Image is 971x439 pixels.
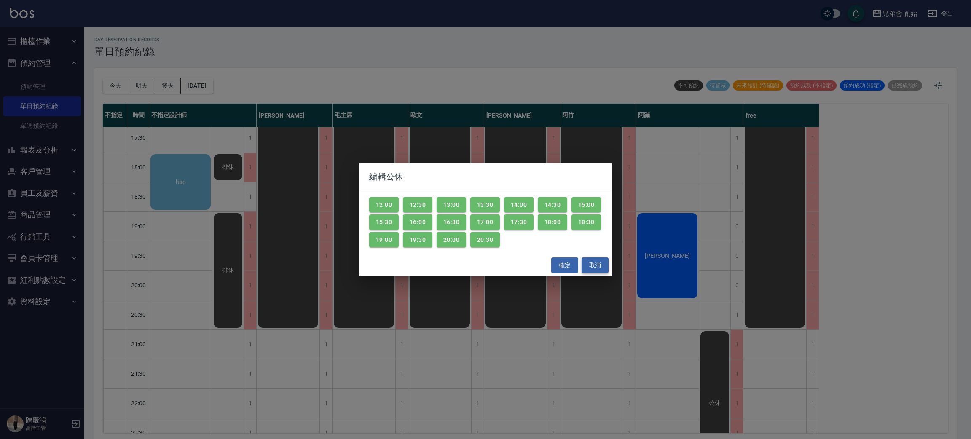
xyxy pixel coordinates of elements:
[551,257,578,273] button: 確定
[369,214,399,230] button: 15:30
[504,214,534,230] button: 17:30
[437,214,466,230] button: 16:30
[470,214,500,230] button: 17:00
[470,197,500,213] button: 13:30
[403,232,432,248] button: 19:30
[571,214,601,230] button: 18:30
[359,163,612,190] h2: 編輯公休
[504,197,534,213] button: 14:00
[538,197,567,213] button: 14:30
[403,197,432,213] button: 12:30
[538,214,567,230] button: 18:00
[369,232,399,248] button: 19:00
[403,214,432,230] button: 16:00
[437,232,466,248] button: 20:00
[369,197,399,213] button: 12:00
[571,197,601,213] button: 15:00
[582,257,609,273] button: 取消
[437,197,466,213] button: 13:00
[470,232,500,248] button: 20:30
